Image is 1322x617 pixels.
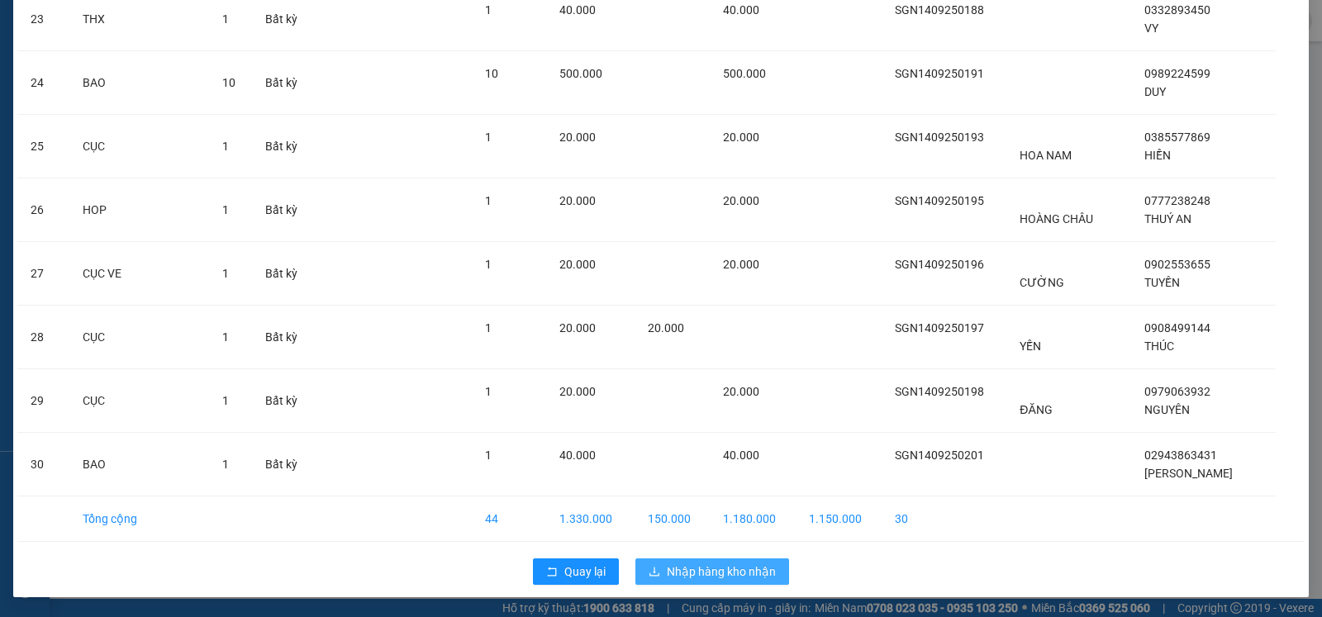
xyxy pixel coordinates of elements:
span: 10 [222,76,235,89]
span: 0989224599 [1144,67,1210,80]
td: 26 [17,178,69,242]
span: 20.000 [559,131,596,144]
td: BAO [69,51,209,115]
span: 1 [222,394,229,407]
span: 20.000 [723,131,759,144]
span: DUY [1144,85,1166,98]
span: 1 [485,258,492,271]
td: Bất kỳ [252,115,316,178]
span: HOÀNG CHÂU [1020,212,1093,225]
span: TUYỀN [1144,276,1180,289]
span: SGN1409250193 [895,131,984,144]
span: 1 [222,12,229,26]
span: 1 [485,385,492,398]
td: CỤC [69,115,209,178]
span: HOA NAM [1020,149,1072,162]
td: Bất kỳ [252,242,316,306]
div: 0903949642 [107,71,275,94]
td: Bất kỳ [252,369,316,433]
td: Bất kỳ [252,178,316,242]
span: 1 [222,330,229,344]
span: 1 [485,449,492,462]
div: [GEOGRAPHIC_DATA] [107,14,275,51]
span: SGN1409250201 [895,449,984,462]
button: downloadNhập hàng kho nhận [635,558,789,585]
span: SGN1409250197 [895,321,984,335]
span: YẾN [1020,339,1041,353]
span: HIỀN [1144,149,1171,162]
span: 1 [485,194,492,207]
span: 40.000 [723,3,759,17]
span: THÚC [1144,339,1174,353]
div: Trà Vinh [14,14,96,54]
span: SGN1409250196 [895,258,984,271]
td: BAO [69,433,209,496]
span: 1 [222,267,229,280]
span: 20.000 [723,194,759,207]
td: 27 [17,242,69,306]
span: NGUYÊN [1144,403,1190,416]
span: 500.000 [723,67,766,80]
td: CỤC VE [69,242,209,306]
td: Bất kỳ [252,306,316,369]
span: 1 [485,321,492,335]
span: VY [1144,21,1158,35]
span: 1 [485,3,492,17]
span: 20.000 [723,385,759,398]
span: download [649,566,660,579]
td: 1.150.000 [796,496,882,542]
span: 0385577869 [1144,131,1210,144]
span: 20.000 [648,321,684,335]
span: 20.000 [723,258,759,271]
td: 150.000 [635,496,710,542]
span: Nhận: [107,14,147,31]
span: 40.000 [559,449,596,462]
td: Bất kỳ [252,433,316,496]
span: 20.000 [559,194,596,207]
span: 02943863431 [1144,449,1217,462]
span: 20.000 [559,258,596,271]
td: CỤC [69,306,209,369]
span: Nhập hàng kho nhận [667,562,776,581]
span: 0902553655 [1144,258,1210,271]
span: 1 [222,203,229,216]
span: 0908499144 [1144,321,1210,335]
span: 0979063932 [1144,385,1210,398]
span: CR : [12,106,38,123]
td: 24 [17,51,69,115]
span: rollback [546,566,558,579]
td: CỤC [69,369,209,433]
td: 30 [17,433,69,496]
span: 40.000 [723,449,759,462]
td: 30 [882,496,1007,542]
td: Bất kỳ [252,51,316,115]
td: HOP [69,178,209,242]
span: SGN1409250198 [895,385,984,398]
td: 44 [472,496,546,542]
span: Gửi: [14,16,40,33]
span: 0332893450 [1144,3,1210,17]
span: 1 [222,458,229,471]
td: 1.330.000 [546,496,635,542]
span: SGN1409250188 [895,3,984,17]
td: Tổng cộng [69,496,209,542]
span: SGN1409250191 [895,67,984,80]
button: rollbackQuay lại [533,558,619,585]
div: 80.000 [12,104,98,124]
span: 20.000 [559,321,596,335]
div: C ĐÀO GTN [107,51,275,71]
span: 10 [485,67,498,80]
span: Quay lại [564,562,606,581]
span: 1 [485,131,492,144]
td: 1.180.000 [710,496,796,542]
span: ĐĂNG [1020,403,1052,416]
td: 25 [17,115,69,178]
span: [PERSON_NAME] [1144,467,1233,480]
span: 500.000 [559,67,602,80]
span: 1 [222,140,229,153]
span: THUÝ AN [1144,212,1191,225]
td: 29 [17,369,69,433]
span: 40.000 [559,3,596,17]
span: CƯỜNG [1020,276,1064,289]
span: 0777238248 [1144,194,1210,207]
